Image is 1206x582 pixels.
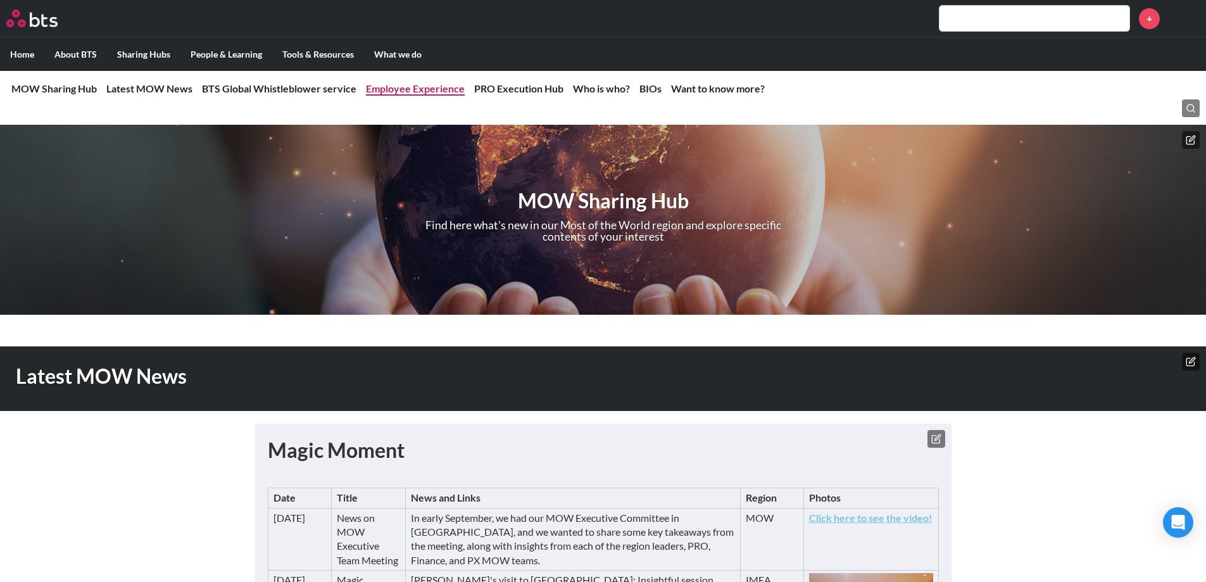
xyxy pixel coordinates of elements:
[272,38,364,71] label: Tools & Resources
[6,9,81,27] a: Go home
[474,82,563,94] a: PRO Execution Hub
[573,82,630,94] a: Who is who?
[746,491,777,503] strong: Region
[364,38,432,71] label: What we do
[16,362,838,391] h1: Latest MOW News
[671,82,765,94] a: Want to know more?
[268,508,331,571] td: [DATE]
[809,512,933,524] a: Click here to see the video!
[1169,3,1200,34] img: Kirstie Odonnell
[1182,131,1200,149] button: Edit hero
[44,38,107,71] label: About BTS
[180,38,272,71] label: People & Learning
[406,508,740,571] td: In early September, we had our MOW Executive Committee in [GEOGRAPHIC_DATA], and we wanted to sha...
[411,220,795,242] p: Find here what's new in our Most of the World region and explore specific contents of your interest
[273,491,296,503] strong: Date
[268,436,939,465] h1: Magic Moment
[11,82,97,94] a: MOW Sharing Hub
[202,82,356,94] a: BTS Global Whistleblower service
[740,508,803,571] td: MOW
[927,430,945,448] button: Edit text box
[411,491,481,503] strong: News and Links
[6,9,58,27] img: BTS Logo
[639,82,662,94] a: BIOs
[366,82,465,94] a: Employee Experience
[1163,507,1193,538] div: Open Intercom Messenger
[363,187,843,215] h1: MOW Sharing Hub
[1182,353,1200,370] button: Edit hero
[1169,3,1200,34] a: Profile
[107,38,180,71] label: Sharing Hubs
[337,491,358,503] strong: Title
[331,508,406,571] td: News on MOW Executive Team Meeting
[106,82,192,94] a: Latest MOW News
[809,491,841,503] strong: Photos
[1139,8,1160,29] a: +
